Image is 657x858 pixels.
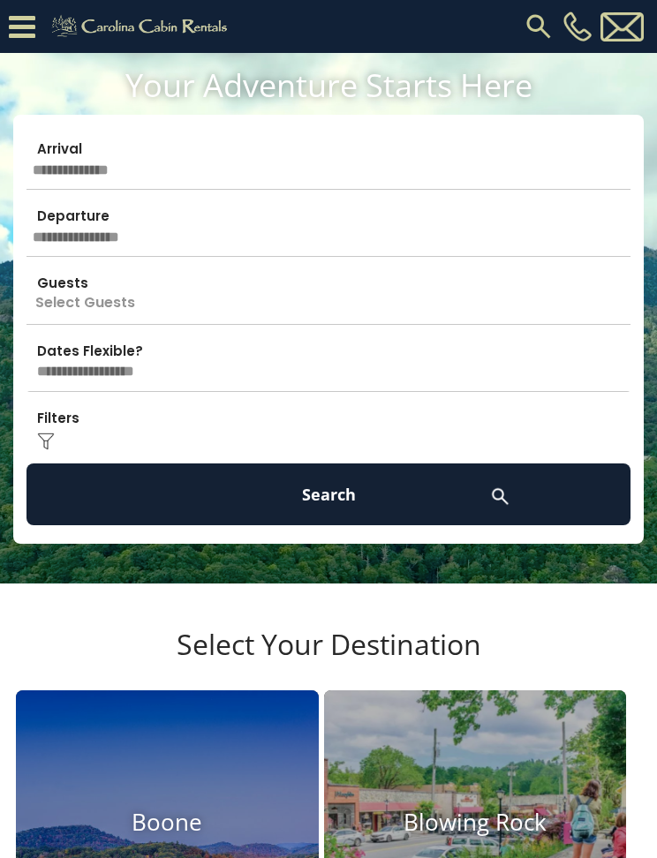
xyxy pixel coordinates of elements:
[16,809,319,836] h4: Boone
[489,485,511,508] img: search-regular-white.png
[26,463,631,525] button: Search
[324,809,627,836] h4: Blowing Rock
[559,11,596,41] a: [PHONE_NUMBER]
[37,433,55,450] img: filter--v1.png
[523,11,555,42] img: search-regular.svg
[13,628,644,689] h3: Select Your Destination
[26,262,631,324] p: Select Guests
[13,66,644,104] h1: Your Adventure Starts Here
[44,12,239,41] img: Khaki-logo.png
